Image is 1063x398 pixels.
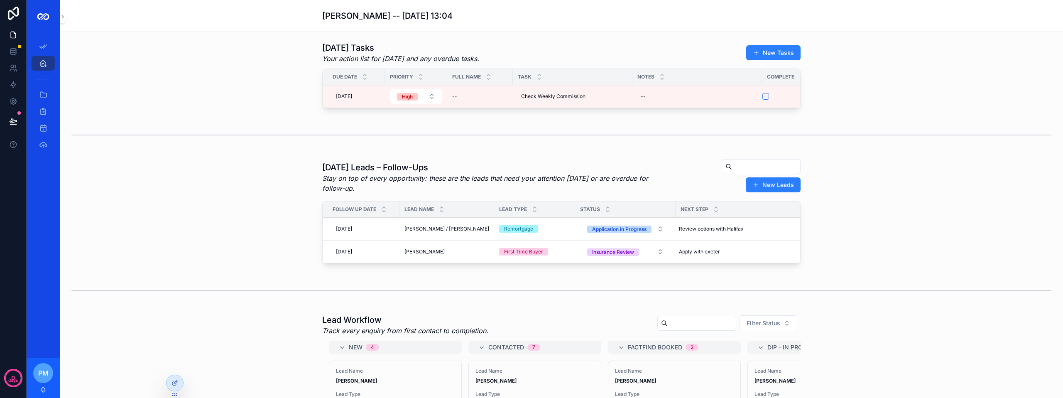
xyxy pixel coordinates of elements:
span: Lead Name [336,368,455,374]
span: Lead Name [404,206,434,213]
span: [PERSON_NAME] [404,248,445,255]
div: scrollable content [27,33,60,163]
h1: [DATE] Tasks [322,42,479,54]
span: Lead Type [754,391,873,398]
span: [DATE] [336,248,352,255]
span: Next Step [681,206,708,213]
h1: Lead Workflow [322,314,488,326]
div: -- [641,93,646,100]
a: Select Button [580,244,671,260]
strong: [PERSON_NAME] [336,378,377,384]
strong: [PERSON_NAME] [754,378,796,384]
button: Select Button [580,244,670,259]
div: Application in Progress [592,226,647,233]
a: Review options with Halifax [676,222,791,236]
button: Select Button [390,89,442,104]
button: Select Button [580,221,670,236]
span: Lead Name [615,368,734,374]
div: Insurance Review [592,248,634,256]
span: Check Weekly Commission [521,93,585,100]
a: [PERSON_NAME] [404,248,489,255]
span: Priority [390,74,413,80]
a: [PERSON_NAME] / [PERSON_NAME] [404,226,489,232]
span: Apply with exeter [679,248,720,255]
div: Remortgage [504,225,533,233]
button: New Leads [746,177,801,192]
p: 0 [11,374,15,382]
h1: [DATE] Leads – Follow-Ups [322,162,664,173]
span: Follow Up Date [333,206,376,213]
strong: [PERSON_NAME] [475,378,517,384]
em: Your action list for [DATE] and any overdue tasks. [322,54,479,64]
a: First Time Buyer [499,248,570,256]
span: Filter Status [747,319,780,327]
p: days [8,377,18,384]
div: 2 [691,344,693,351]
a: [DATE] [333,245,394,258]
button: New Tasks [746,45,801,60]
em: Track every enquiry from first contact to completion. [322,326,488,336]
span: DIP - In Progress [767,343,821,351]
span: Task [518,74,531,80]
span: Lead Name [475,368,594,374]
div: High [402,93,413,101]
a: Select Button [580,221,671,237]
h1: [PERSON_NAME] -- [DATE] 13:04 [322,10,453,22]
span: Status [580,206,600,213]
span: Due Date [333,74,357,80]
a: Remortgage [499,225,570,233]
span: Complete [767,74,794,80]
span: -- [452,93,457,100]
span: [DATE] [336,226,352,232]
span: Full Name [452,74,481,80]
span: Contacted [488,343,524,351]
span: Lead Type [336,391,455,398]
strong: [PERSON_NAME] [615,378,656,384]
span: New [349,343,362,351]
a: [DATE] [333,222,394,236]
button: Select Button [740,315,797,331]
em: Stay on top of every opportunity: these are the leads that need your attention [DATE] or are over... [322,173,664,193]
div: 4 [371,344,374,351]
div: 7 [532,344,535,351]
span: PM [38,368,49,378]
span: Factfind Booked [628,343,682,351]
span: Review options with Halifax [679,226,744,232]
div: First Time Buyer [504,248,543,256]
a: Apply with exeter [676,245,791,258]
span: Lead Name [754,368,873,374]
span: Lead Type [499,206,527,213]
span: Lead Type [615,391,734,398]
span: Notes [637,74,654,80]
span: [DATE] [336,93,352,100]
img: App logo [37,10,50,23]
span: Lead Type [475,391,594,398]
